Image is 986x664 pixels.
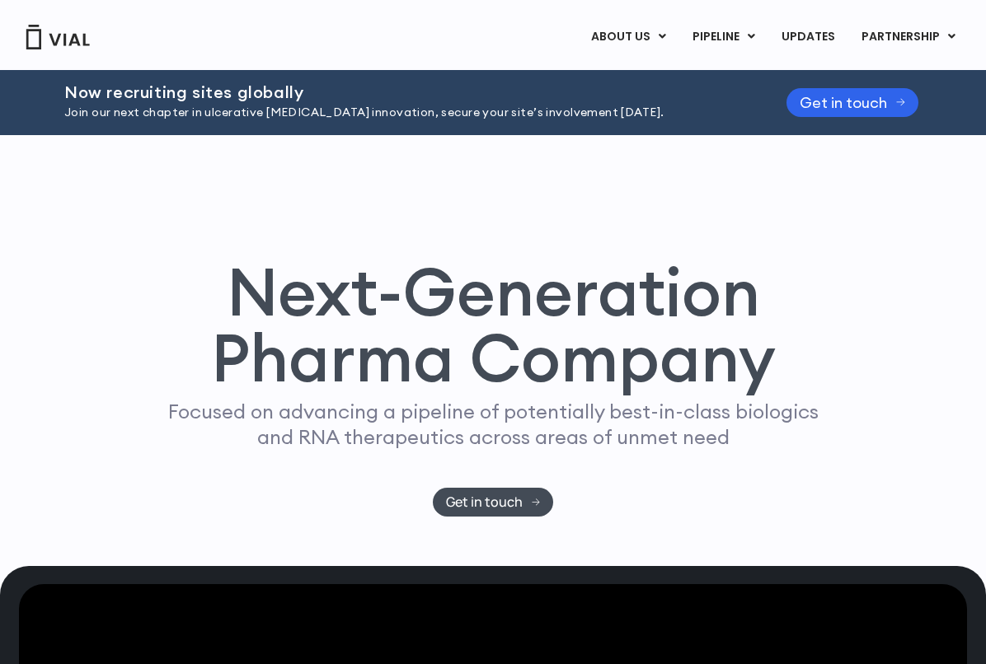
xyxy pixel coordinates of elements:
p: Join our next chapter in ulcerative [MEDICAL_DATA] innovation, secure your site’s involvement [DA... [64,104,745,122]
a: Get in touch [433,488,554,517]
a: PARTNERSHIPMenu Toggle [848,23,969,51]
h1: Next-Generation Pharma Company [136,259,850,390]
span: Get in touch [446,496,523,508]
p: Focused on advancing a pipeline of potentially best-in-class biologics and RNA therapeutics acros... [161,399,825,450]
a: ABOUT USMenu Toggle [578,23,678,51]
a: PIPELINEMenu Toggle [679,23,768,51]
h2: Now recruiting sites globally [64,83,745,101]
a: UPDATES [768,23,847,51]
span: Get in touch [800,96,887,109]
img: Vial Logo [25,25,91,49]
a: Get in touch [786,88,918,117]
